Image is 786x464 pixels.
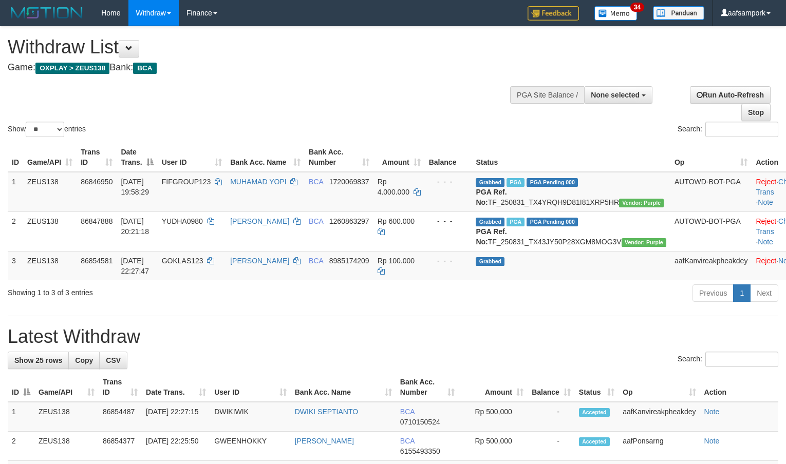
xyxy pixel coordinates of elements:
[8,172,23,212] td: 1
[459,432,528,461] td: Rp 500,000
[68,352,100,369] a: Copy
[670,251,752,280] td: aafKanvireakpheakdey
[295,408,358,416] a: DWIKI SEPTIANTO
[396,373,459,402] th: Bank Acc. Number: activate to sort column ascending
[429,177,468,187] div: - - -
[400,447,440,455] span: Copy 6155493350 to clipboard
[81,257,113,265] span: 86854581
[705,122,778,137] input: Search:
[329,257,369,265] span: Copy 8985174209 to clipboard
[528,432,575,461] td: -
[622,238,666,247] span: Vendor URL: https://trx4.1velocity.biz
[619,432,700,461] td: aafPonsarng
[8,402,34,432] td: 1
[121,217,149,236] span: [DATE] 20:21:18
[670,172,752,212] td: AUTOWD-BOT-PGA
[429,256,468,266] div: - - -
[8,63,514,73] h4: Game: Bank:
[142,432,210,461] td: [DATE] 22:25:50
[81,178,113,186] span: 86846950
[528,6,579,21] img: Feedback.jpg
[476,188,507,206] b: PGA Ref. No:
[77,143,117,172] th: Trans ID: activate to sort column ascending
[690,86,771,104] a: Run Auto-Refresh
[162,257,203,265] span: GOKLAS123
[162,178,211,186] span: FIFGROUP123
[34,432,99,461] td: ZEUS138
[575,373,619,402] th: Status: activate to sort column ascending
[670,143,752,172] th: Op: activate to sort column ascending
[210,373,291,402] th: User ID: activate to sort column ascending
[23,211,77,251] td: ZEUS138
[476,227,507,246] b: PGA Ref. No:
[329,217,369,225] span: Copy 1260863297 to clipboard
[121,178,149,196] span: [DATE] 19:58:29
[8,326,778,347] h1: Latest Withdraw
[527,218,578,226] span: PGA Pending
[756,257,776,265] a: Reject
[619,402,700,432] td: aafKanvireakpheakdey
[23,143,77,172] th: Game/API: activate to sort column ascending
[121,257,149,275] span: [DATE] 22:27:47
[472,143,670,172] th: Status
[75,356,93,364] span: Copy
[133,63,156,74] span: BCA
[591,91,640,99] span: None selected
[8,5,86,21] img: MOTION_logo.png
[99,352,127,369] a: CSV
[584,86,652,104] button: None selected
[210,432,291,461] td: GWEENHOKKY
[693,284,734,302] a: Previous
[8,373,34,402] th: ID: activate to sort column descending
[142,402,210,432] td: [DATE] 22:27:15
[81,217,113,225] span: 86847888
[34,402,99,432] td: ZEUS138
[741,104,771,121] a: Stop
[373,143,425,172] th: Amount: activate to sort column ascending
[579,437,610,446] span: Accepted
[158,143,226,172] th: User ID: activate to sort column ascending
[705,352,778,367] input: Search:
[8,251,23,280] td: 3
[758,198,773,206] a: Note
[510,86,584,104] div: PGA Site Balance /
[8,283,320,298] div: Showing 1 to 3 of 3 entries
[230,257,289,265] a: [PERSON_NAME]
[619,373,700,402] th: Op: activate to sort column ascending
[733,284,751,302] a: 1
[329,178,369,186] span: Copy 1720069837 to clipboard
[8,352,69,369] a: Show 25 rows
[756,178,776,186] a: Reject
[23,172,77,212] td: ZEUS138
[579,408,610,417] span: Accepted
[429,216,468,226] div: - - -
[476,218,504,226] span: Grabbed
[378,178,409,196] span: Rp 4.000.000
[8,143,23,172] th: ID
[459,402,528,432] td: Rp 500,000
[230,217,289,225] a: [PERSON_NAME]
[378,257,415,265] span: Rp 100.000
[476,257,504,266] span: Grabbed
[295,437,354,445] a: [PERSON_NAME]
[309,217,323,225] span: BCA
[750,284,778,302] a: Next
[425,143,472,172] th: Balance
[630,3,644,12] span: 34
[678,352,778,367] label: Search:
[291,373,396,402] th: Bank Acc. Name: activate to sort column ascending
[459,373,528,402] th: Amount: activate to sort column ascending
[14,356,62,364] span: Show 25 rows
[99,373,142,402] th: Trans ID: activate to sort column ascending
[400,408,415,416] span: BCA
[472,172,670,212] td: TF_250831_TX4YRQH9D81I81XRP5HR
[26,122,64,137] select: Showentries
[507,178,525,187] span: Marked by aafnoeunsreypich
[34,373,99,402] th: Game/API: activate to sort column ascending
[8,37,514,57] h1: Withdraw List
[99,402,142,432] td: 86854487
[8,432,34,461] td: 2
[142,373,210,402] th: Date Trans.: activate to sort column ascending
[99,432,142,461] td: 86854377
[106,356,121,364] span: CSV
